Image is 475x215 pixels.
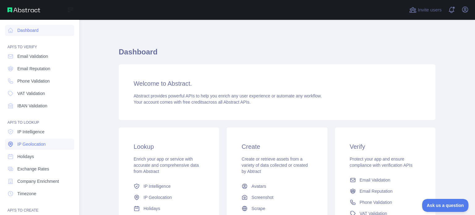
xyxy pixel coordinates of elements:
[17,129,45,135] span: IP Intelligence
[17,141,46,147] span: IP Geolocation
[143,183,171,189] span: IP Intelligence
[17,53,48,59] span: Email Validation
[131,203,207,214] a: Holidays
[251,183,266,189] span: Avatars
[134,93,322,98] span: Abstract provides powerful APIs to help you enrich any user experience or automate any workflow.
[360,177,390,183] span: Email Validation
[5,151,74,162] a: Holidays
[360,188,393,194] span: Email Reputation
[17,66,50,72] span: Email Reputation
[5,176,74,187] a: Company Enrichment
[5,100,74,111] a: IBAN Validation
[5,139,74,150] a: IP Geolocation
[17,166,49,172] span: Exchange Rates
[5,113,74,125] div: API'S TO LOOKUP
[5,37,74,49] div: API'S TO VERIFY
[242,142,312,151] h3: Create
[350,142,421,151] h3: Verify
[5,126,74,137] a: IP Intelligence
[134,157,199,174] span: Enrich your app or service with accurate and comprehensive data from Abstract
[143,205,160,212] span: Holidays
[5,75,74,87] a: Phone Validation
[17,78,50,84] span: Phone Validation
[134,100,250,105] span: Your account comes with across all Abstract APIs.
[17,153,34,160] span: Holidays
[5,25,74,36] a: Dashboard
[251,205,265,212] span: Scrape
[17,191,36,197] span: Timezone
[131,192,207,203] a: IP Geolocation
[143,194,172,200] span: IP Geolocation
[17,90,45,97] span: VAT Validation
[347,174,423,186] a: Email Validation
[17,178,59,184] span: Company Enrichment
[239,203,315,214] a: Scrape
[347,186,423,197] a: Email Reputation
[5,200,74,213] div: API'S TO CREATE
[408,5,443,15] button: Invite users
[134,79,421,88] h3: Welcome to Abstract.
[183,100,204,105] span: free credits
[119,47,435,62] h1: Dashboard
[7,7,40,12] img: Abstract API
[134,142,204,151] h3: Lookup
[5,88,74,99] a: VAT Validation
[5,188,74,199] a: Timezone
[5,163,74,174] a: Exchange Rates
[5,63,74,74] a: Email Reputation
[17,103,47,109] span: IBAN Validation
[239,192,315,203] a: Screenshot
[5,51,74,62] a: Email Validation
[131,181,207,192] a: IP Intelligence
[350,157,413,168] span: Protect your app and ensure compliance with verification APIs
[239,181,315,192] a: Avatars
[418,6,442,14] span: Invite users
[360,199,392,205] span: Phone Validation
[422,199,469,212] iframe: Toggle Customer Support
[242,157,308,174] span: Create or retrieve assets from a variety of data collected or created by Abtract
[251,194,273,200] span: Screenshot
[347,197,423,208] a: Phone Validation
